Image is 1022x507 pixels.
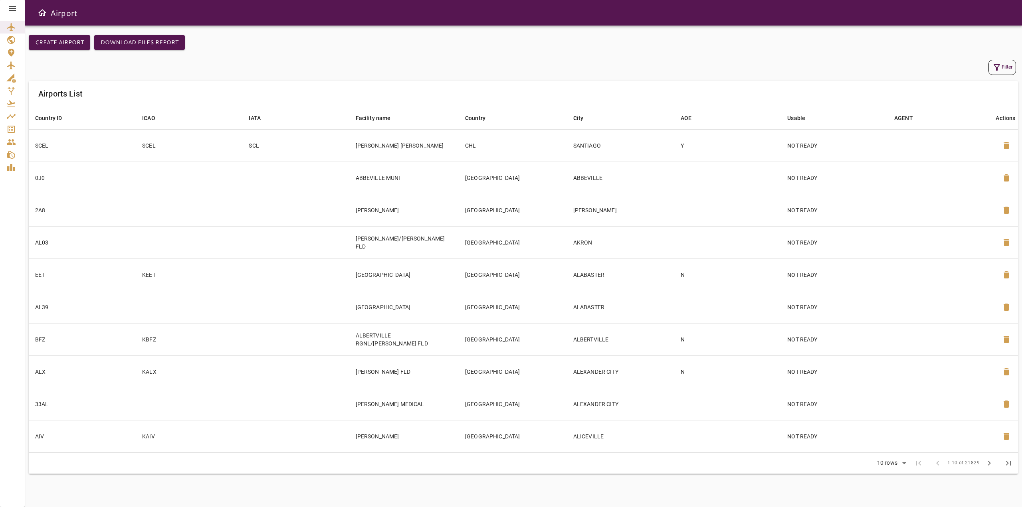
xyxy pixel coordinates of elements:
td: KAIV [136,420,242,452]
td: ABBEVILLE [567,162,674,194]
button: Delete Airport [997,427,1016,446]
p: NOT READY [787,432,881,440]
td: N [674,323,781,355]
td: ALICEVILLE [567,420,674,452]
td: ALABASTER [567,258,674,291]
button: Delete Airport [997,330,1016,349]
p: NOT READY [787,174,881,182]
span: AOE [681,113,702,123]
span: Next Page [980,454,999,473]
td: CHL [459,129,567,162]
div: 10 rows [875,460,899,466]
p: NOT READY [787,206,881,214]
span: Previous Page [928,454,947,473]
p: NOT READY [787,368,881,376]
td: [GEOGRAPHIC_DATA] [459,226,567,258]
td: 2A8 [29,194,136,226]
span: IATA [249,113,271,123]
td: ALABASTER [567,291,674,323]
span: Country ID [35,113,73,123]
div: Usable [787,113,805,123]
div: Country ID [35,113,62,123]
button: Delete Airport [997,136,1016,155]
button: Delete Airport [997,298,1016,317]
td: N [674,258,781,291]
td: [PERSON_NAME] [349,194,459,226]
span: delete [1002,205,1011,215]
td: AIV [29,420,136,452]
span: Last Page [999,454,1018,473]
td: KALX [136,355,242,388]
button: Delete Airport [997,233,1016,252]
td: [GEOGRAPHIC_DATA] [349,258,459,291]
span: delete [1002,367,1011,377]
td: SCEL [29,129,136,162]
button: Delete Airport [997,362,1016,381]
td: 0J0 [29,162,136,194]
p: NOT READY [787,271,881,279]
p: NOT READY [787,303,881,311]
td: [PERSON_NAME] [349,420,459,452]
td: SCEL [136,129,242,162]
td: AKRON [567,226,674,258]
span: delete [1002,399,1011,409]
span: City [573,113,594,123]
span: AGENT [894,113,923,123]
td: [PERSON_NAME] [567,194,674,226]
button: Delete Airport [997,168,1016,187]
td: [GEOGRAPHIC_DATA] [459,388,567,420]
div: Country [465,113,485,123]
div: Facility name [356,113,391,123]
span: delete [1002,238,1011,247]
td: ALBERTVILLE [567,323,674,355]
button: Delete Airport [997,265,1016,284]
td: [GEOGRAPHIC_DATA] [459,355,567,388]
span: delete [1002,302,1011,312]
p: NOT READY [787,335,881,343]
div: IATA [249,113,261,123]
td: ALEXANDER CITY [567,388,674,420]
button: Delete Airport [997,395,1016,414]
span: delete [1002,432,1011,441]
span: First Page [909,454,928,473]
td: ALX [29,355,136,388]
button: Filter [988,60,1016,75]
span: Country [465,113,496,123]
td: [GEOGRAPHIC_DATA] [459,323,567,355]
td: Y [674,129,781,162]
td: [GEOGRAPHIC_DATA] [459,194,567,226]
span: delete [1002,173,1011,183]
td: [GEOGRAPHIC_DATA] [459,258,567,291]
h6: Airport [50,6,77,19]
p: NOT READY [787,400,881,408]
h6: Airports List [38,87,83,100]
div: AGENT [894,113,913,123]
span: 1-10 of 21829 [947,459,980,467]
p: NOT READY [787,142,881,150]
p: NOT READY [787,239,881,247]
td: EET [29,258,136,291]
td: N [674,355,781,388]
button: Open drawer [34,5,50,21]
span: last_page [1004,458,1013,468]
td: [GEOGRAPHIC_DATA] [459,291,567,323]
td: SCL [242,129,349,162]
td: AL03 [29,226,136,258]
button: Download Files Report [94,35,185,50]
td: KBFZ [136,323,242,355]
span: ICAO [142,113,166,123]
td: ALBERTVILLE RGNL/[PERSON_NAME] FLD [349,323,459,355]
span: Facility name [356,113,401,123]
td: [GEOGRAPHIC_DATA] [459,420,567,452]
td: 33AL [29,388,136,420]
td: ABBEVILLE MUNI [349,162,459,194]
td: BFZ [29,323,136,355]
span: Usable [787,113,816,123]
span: delete [1002,335,1011,344]
td: ALEXANDER CITY [567,355,674,388]
td: [PERSON_NAME]/[PERSON_NAME] FLD [349,226,459,258]
td: AL39 [29,291,136,323]
button: Create airport [29,35,90,50]
button: Delete Airport [997,201,1016,220]
span: chevron_right [984,458,994,468]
